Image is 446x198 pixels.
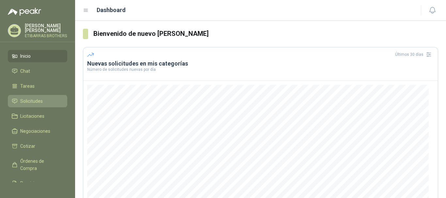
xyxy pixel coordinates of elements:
span: Órdenes de Compra [20,158,61,172]
span: Licitaciones [20,113,44,120]
p: ETIBARRAS BROTHERS [25,34,67,38]
span: Negociaciones [20,128,50,135]
a: Negociaciones [8,125,67,137]
h3: Nuevas solicitudes en mis categorías [87,60,434,68]
a: Cotizar [8,140,67,152]
a: Licitaciones [8,110,67,122]
div: Últimos 30 días [395,49,434,60]
a: Tareas [8,80,67,92]
span: Cotizar [20,143,35,150]
span: Inicio [20,53,31,60]
h3: Bienvenido de nuevo [PERSON_NAME] [93,29,438,39]
a: Inicio [8,50,67,62]
h1: Dashboard [97,6,126,15]
p: [PERSON_NAME] [PERSON_NAME] [25,23,67,33]
span: Solicitudes [20,98,43,105]
span: Chat [20,68,30,75]
a: Solicitudes [8,95,67,107]
a: Órdenes de Compra [8,155,67,175]
p: Número de solicitudes nuevas por día [87,68,434,71]
span: Remisiones [20,180,44,187]
span: Tareas [20,83,35,90]
a: Chat [8,65,67,77]
a: Remisiones [8,177,67,190]
img: Logo peakr [8,8,41,16]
